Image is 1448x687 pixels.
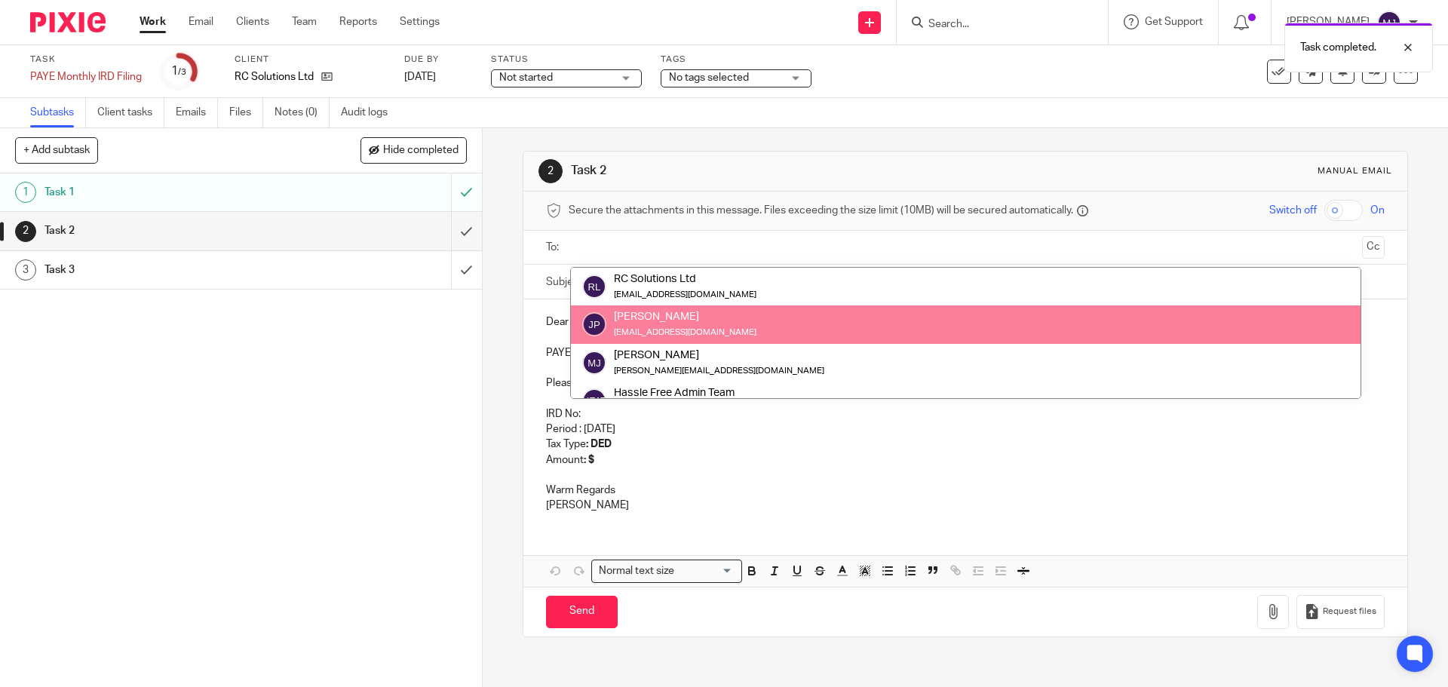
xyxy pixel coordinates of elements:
span: Not started [499,72,553,83]
a: Settings [400,14,440,29]
div: [PERSON_NAME] [614,309,756,324]
div: Hassle Free Admin Team [614,385,756,400]
div: 3 [15,259,36,281]
a: Notes (0) [275,98,330,127]
img: svg%3E [582,274,606,299]
a: Reports [339,14,377,29]
p: IRD No: [546,406,1384,422]
button: Request files [1296,595,1384,629]
div: 2 [538,159,563,183]
a: Email [189,14,213,29]
p: PAYE for July is due on the 20th . Please can you make a payment to avoid late payment penalties ... [546,345,1384,360]
h1: Task 2 [44,219,305,242]
a: Team [292,14,317,29]
label: Subject: [546,274,585,290]
span: Normal text size [595,563,677,579]
input: Send [546,596,618,628]
img: svg%3E [582,351,606,375]
img: svg%3E [582,312,606,336]
button: Cc [1362,236,1385,259]
strong: : $ [584,455,594,465]
a: Emails [176,98,218,127]
label: To: [546,240,563,255]
span: On [1370,203,1385,218]
p: Task completed. [1300,40,1376,55]
a: Clients [236,14,269,29]
p: RC Solutions Ltd [235,69,314,84]
a: Work [140,14,166,29]
img: svg%3E [582,388,606,413]
span: Request files [1323,606,1376,618]
div: PAYE Monthly IRD Filing [30,69,142,84]
small: [EMAIL_ADDRESS][DOMAIN_NAME] [614,328,756,336]
label: Status [491,54,642,66]
div: 1 [15,182,36,203]
a: Client tasks [97,98,164,127]
a: Audit logs [341,98,399,127]
span: Switch off [1269,203,1317,218]
label: Tags [661,54,811,66]
label: Due by [404,54,472,66]
small: [PERSON_NAME][EMAIL_ADDRESS][DOMAIN_NAME] [614,367,824,375]
p: Please use the following payment details. [546,376,1384,391]
div: Search for option [591,560,742,583]
div: 1 [171,63,186,80]
img: svg%3E [1377,11,1401,35]
span: Hide completed [383,145,459,157]
div: RC Solutions Ltd [614,271,756,287]
div: [PERSON_NAME] [614,347,824,362]
button: Hide completed [360,137,467,163]
p: Dear [PERSON_NAME] [546,314,1384,330]
div: 2 [15,221,36,242]
div: Manual email [1318,165,1392,177]
strong: : DED [586,439,612,449]
small: [EMAIL_ADDRESS][DOMAIN_NAME] [614,290,756,299]
button: + Add subtask [15,137,98,163]
span: Secure the attachments in this message. Files exceeding the size limit (10MB) will be secured aut... [569,203,1073,218]
label: Client [235,54,385,66]
input: Search for option [679,563,733,579]
small: /3 [178,68,186,76]
span: [DATE] [404,72,436,82]
p: Warm Regards [546,483,1384,498]
p: Period : [DATE] [546,422,1384,437]
img: Pixie [30,12,106,32]
p: Tax Type [546,437,1384,452]
a: Files [229,98,263,127]
h1: Task 1 [44,181,305,204]
h1: Task 2 [571,163,998,179]
p: Amount [546,452,1384,468]
label: Task [30,54,142,66]
a: Subtasks [30,98,86,127]
span: No tags selected [669,72,749,83]
p: [PERSON_NAME] [546,498,1384,513]
h1: Task 3 [44,259,305,281]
